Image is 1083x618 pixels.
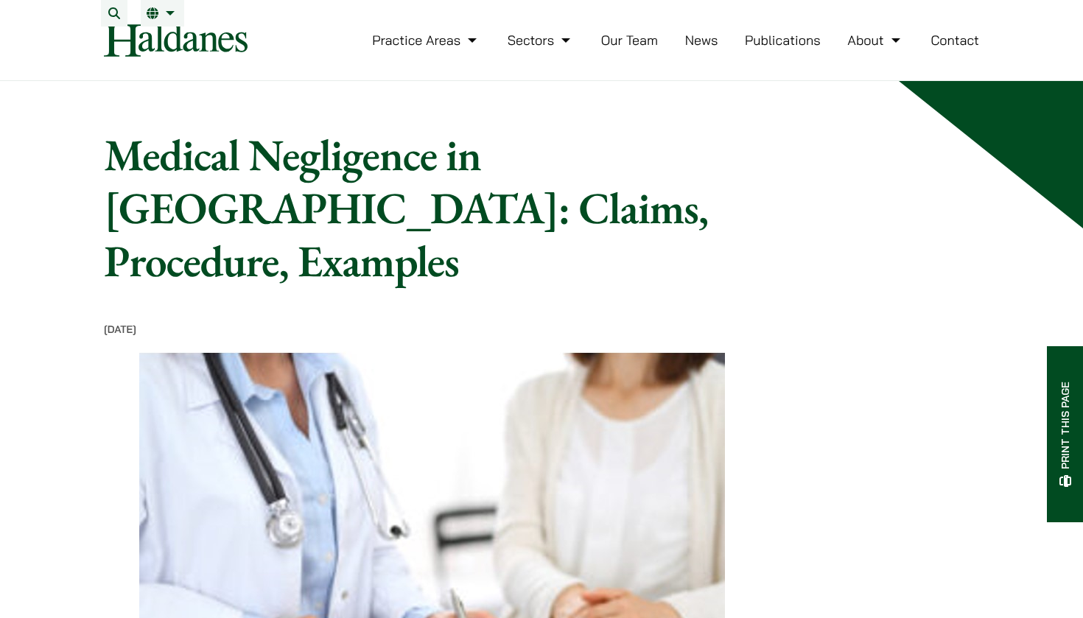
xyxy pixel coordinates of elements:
h1: Medical Negligence in [GEOGRAPHIC_DATA]: Claims, Procedure, Examples [104,128,869,287]
a: Sectors [508,32,574,49]
a: News [685,32,718,49]
a: Contact [930,32,979,49]
a: EN [147,7,178,19]
time: [DATE] [104,323,136,336]
a: About [847,32,903,49]
a: Our Team [601,32,658,49]
img: Logo of Haldanes [104,24,248,57]
a: Publications [745,32,821,49]
a: Practice Areas [372,32,480,49]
